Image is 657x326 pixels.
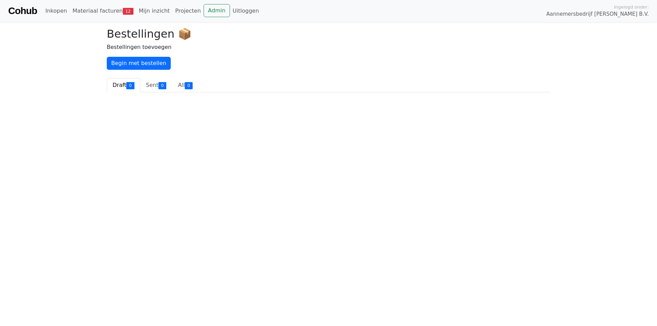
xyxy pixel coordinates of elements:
span: Aannemersbedrijf [PERSON_NAME] B.V. [546,10,649,18]
h2: Bestellingen 📦 [107,27,550,40]
span: Ingelogd onder: [614,4,649,10]
a: Sent0 [140,78,172,92]
a: Uitloggen [230,4,262,18]
a: Projecten [172,4,204,18]
a: All0 [172,78,198,92]
a: Inkopen [42,4,69,18]
span: 12 [123,8,133,15]
div: 0 [158,82,166,89]
a: Begin met bestellen [107,57,171,70]
a: Mijn inzicht [136,4,173,18]
div: 0 [126,82,134,89]
p: Bestellingen toevoegen [107,43,550,51]
a: Materiaal facturen12 [70,4,136,18]
a: Draft0 [107,78,140,92]
a: Admin [204,4,230,17]
a: Cohub [8,3,37,19]
div: 0 [185,82,193,89]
